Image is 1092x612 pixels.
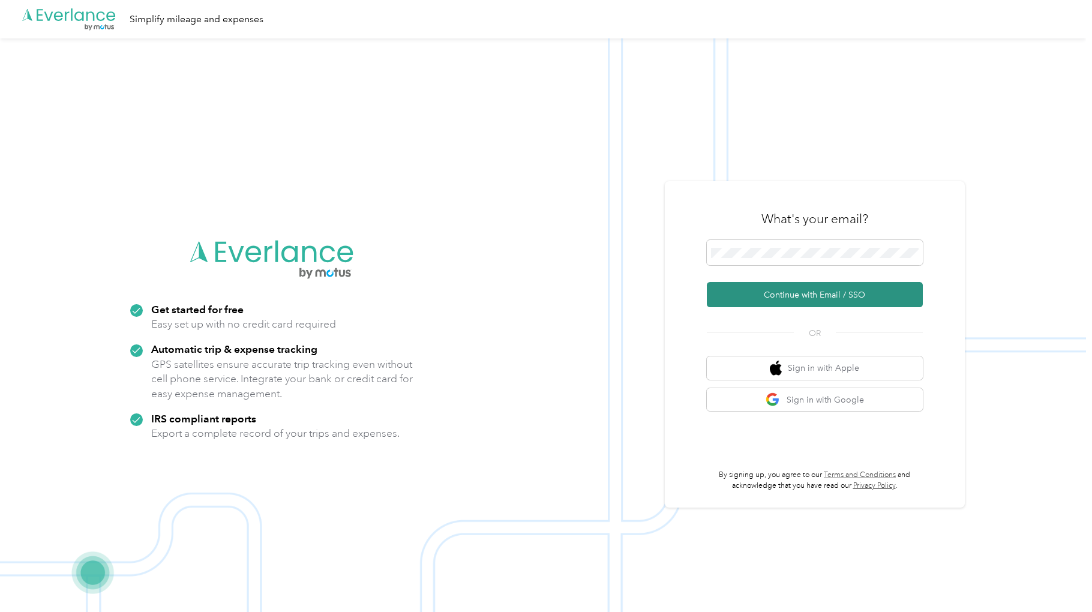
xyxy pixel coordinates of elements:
[151,357,413,401] p: GPS satellites ensure accurate trip tracking even without cell phone service. Integrate your bank...
[761,211,868,227] h3: What's your email?
[770,361,782,376] img: apple logo
[151,412,256,425] strong: IRS compliant reports
[707,470,923,491] p: By signing up, you agree to our and acknowledge that you have read our .
[707,282,923,307] button: Continue with Email / SSO
[707,356,923,380] button: apple logoSign in with Apple
[707,388,923,412] button: google logoSign in with Google
[824,470,896,479] a: Terms and Conditions
[794,327,836,340] span: OR
[766,392,781,407] img: google logo
[130,12,263,27] div: Simplify mileage and expenses
[151,426,400,441] p: Export a complete record of your trips and expenses.
[151,303,244,316] strong: Get started for free
[151,317,336,332] p: Easy set up with no credit card required
[853,481,896,490] a: Privacy Policy
[151,343,317,355] strong: Automatic trip & expense tracking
